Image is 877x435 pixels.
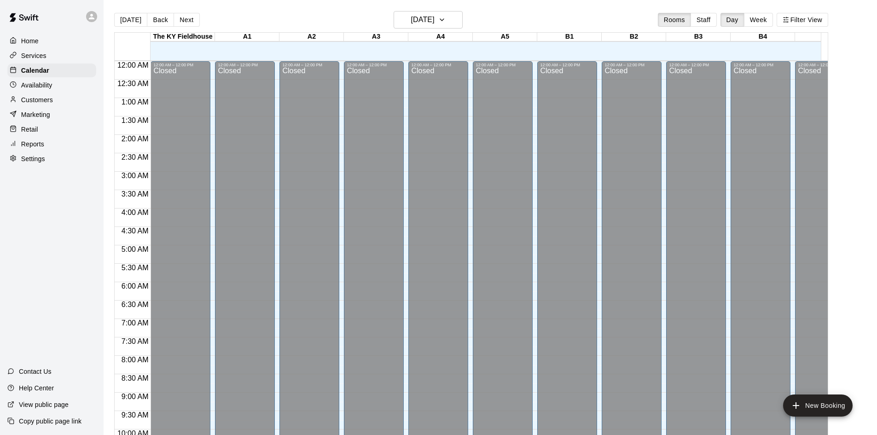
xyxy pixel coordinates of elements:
button: [DATE] [394,11,463,29]
a: Reports [7,137,96,151]
span: 6:30 AM [119,301,151,308]
a: Availability [7,78,96,92]
button: [DATE] [114,13,147,27]
a: Marketing [7,108,96,122]
button: Staff [691,13,717,27]
div: 12:00 AM – 12:00 PM [153,63,208,67]
span: 7:30 AM [119,337,151,345]
p: Marketing [21,110,50,119]
div: 12:00 AM – 12:00 PM [476,63,530,67]
div: 12:00 AM – 12:00 PM [604,63,659,67]
button: Back [147,13,174,27]
span: 8:00 AM [119,356,151,364]
p: Contact Us [19,367,52,376]
span: 5:00 AM [119,245,151,253]
span: 12:00 AM [115,61,151,69]
span: 8:30 AM [119,374,151,382]
a: Calendar [7,64,96,77]
h6: [DATE] [411,13,435,26]
button: Rooms [658,13,691,27]
p: Services [21,51,46,60]
span: 9:00 AM [119,393,151,400]
span: 2:30 AM [119,153,151,161]
p: Calendar [21,66,49,75]
div: 12:00 AM – 12:00 PM [798,63,852,67]
p: Help Center [19,383,54,393]
button: Filter View [777,13,828,27]
div: The KY Fieldhouse [151,33,215,41]
p: Availability [21,81,52,90]
div: 12:00 AM – 12:00 PM [669,63,723,67]
button: Day [720,13,744,27]
a: Retail [7,122,96,136]
div: B2 [602,33,666,41]
div: B1 [537,33,602,41]
span: 2:00 AM [119,135,151,143]
a: Customers [7,93,96,107]
span: 1:00 AM [119,98,151,106]
span: 6:00 AM [119,282,151,290]
div: A4 [408,33,473,41]
div: B3 [666,33,731,41]
div: B4 [731,33,795,41]
div: A1 [215,33,279,41]
div: B5 [795,33,860,41]
div: A3 [344,33,408,41]
button: Week [744,13,773,27]
div: 12:00 AM – 12:00 PM [733,63,788,67]
div: 12:00 AM – 12:00 PM [218,63,272,67]
span: 3:00 AM [119,172,151,180]
span: 7:00 AM [119,319,151,327]
p: Reports [21,139,44,149]
p: Retail [21,125,38,134]
span: 1:30 AM [119,116,151,124]
span: 12:30 AM [115,80,151,87]
button: Next [174,13,199,27]
p: Copy public page link [19,417,81,426]
p: Settings [21,154,45,163]
button: add [783,394,853,417]
div: A5 [473,33,537,41]
p: Home [21,36,39,46]
div: 12:00 AM – 12:00 PM [411,63,465,67]
div: 12:00 AM – 12:00 PM [347,63,401,67]
p: Customers [21,95,53,104]
a: Services [7,49,96,63]
div: 12:00 AM – 12:00 PM [540,63,594,67]
div: 12:00 AM – 12:00 PM [282,63,337,67]
span: 4:30 AM [119,227,151,235]
span: 5:30 AM [119,264,151,272]
a: Settings [7,152,96,166]
span: 9:30 AM [119,411,151,419]
a: Home [7,34,96,48]
span: 4:00 AM [119,209,151,216]
div: A2 [279,33,344,41]
p: View public page [19,400,69,409]
span: 3:30 AM [119,190,151,198]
